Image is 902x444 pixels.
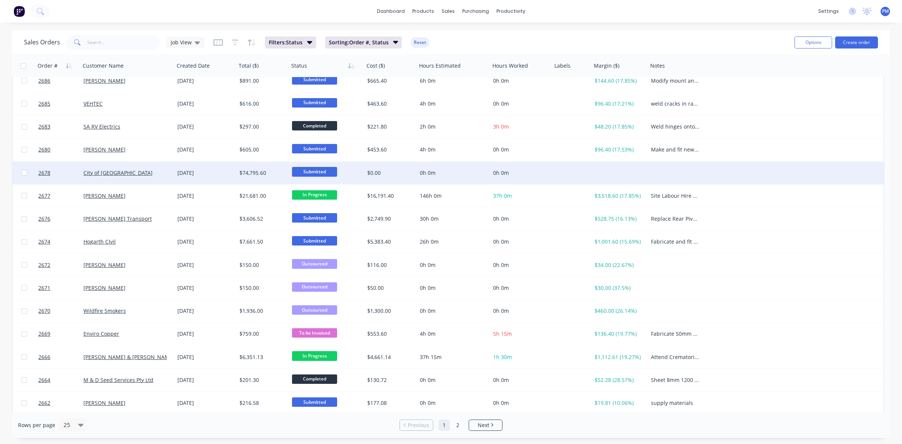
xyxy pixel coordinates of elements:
[595,261,642,269] div: $34.00 (22.67%)
[452,420,463,431] a: Page 2
[269,39,303,46] span: Filters: Status
[292,328,337,338] span: To be Invoiced
[651,77,699,85] div: Modify mount and fit power steering pump to F100 truck
[38,323,83,345] a: 2669
[595,307,642,315] div: $460.00 (26.14%)
[177,307,233,315] div: [DATE]
[651,146,699,153] div: Make and fit new mount to attach cage frame to canopy racks on landcruiser ute
[420,353,484,361] div: 37h 15m
[420,330,484,338] div: 4h 0m
[239,399,284,407] div: $216.58
[292,397,337,407] span: Submitted
[83,284,126,291] a: [PERSON_NAME]
[367,100,412,108] div: $463.60
[177,238,233,245] div: [DATE]
[420,215,484,223] div: 30h 0m
[469,421,502,429] a: Next page
[38,399,50,407] span: 2662
[651,238,699,245] div: Fabricate and fit pintle style towbar to Ford Louisville truck
[38,100,50,108] span: 2685
[595,330,642,338] div: $136.40 (19.77%)
[882,8,889,15] span: PM
[411,37,429,48] button: Reset
[651,399,699,407] div: supply materials
[177,169,233,177] div: [DATE]
[367,77,412,85] div: $665.40
[651,330,699,338] div: Fabricate 50mm rhs to weld to roller bracket.
[83,330,119,337] a: Enviro Copper
[493,284,509,291] span: 0h 0m
[325,36,402,48] button: Sorting:Order #, Status
[177,376,233,384] div: [DATE]
[493,215,509,222] span: 0h 0m
[554,62,571,70] div: Labels
[420,77,484,85] div: 6h 0m
[459,6,493,17] div: purchasing
[38,353,50,361] span: 2666
[420,261,484,269] div: 0h 0m
[18,421,55,429] span: Rows per page
[83,62,124,70] div: Customer Name
[38,192,50,200] span: 2677
[493,100,509,107] span: 0h 0m
[83,261,126,268] a: [PERSON_NAME]
[38,238,50,245] span: 2674
[367,192,412,200] div: $16,191.40
[595,215,642,223] div: $528.75 (16.13%)
[292,305,337,315] span: Outsourced
[239,169,284,177] div: $74,795.60
[493,6,529,17] div: productivity
[367,307,412,315] div: $1,300.00
[265,36,316,48] button: Filters:Status
[38,208,83,230] a: 2676
[38,62,58,70] div: Order #
[650,62,665,70] div: Notes
[366,62,385,70] div: Cost ($)
[239,330,284,338] div: $759.00
[367,215,412,223] div: $2,749.90
[408,421,429,429] span: Previous
[38,169,50,177] span: 2678
[83,238,116,245] a: Hogarth CIvil
[478,421,489,429] span: Next
[292,213,337,223] span: Submitted
[177,261,233,269] div: [DATE]
[292,351,337,361] span: In Progress
[651,192,699,200] div: Site Labour Hire 7.30am to 4.30pm - 2 men for 1 week (Basic Hand Tools only).
[367,330,412,338] div: $553.60
[367,284,412,292] div: $50.00
[171,38,192,46] span: Job View
[420,307,484,315] div: 0h 0m
[493,307,509,314] span: 0h 0m
[595,77,642,85] div: $144.60 (17.85%)
[651,353,699,361] div: Attend Crematorium, inspect and free up processor that was jammed. Fabricate and install racking ...
[38,77,50,85] span: 2686
[373,6,409,17] a: dashboard
[438,6,459,17] div: sales
[292,167,337,176] span: Submitted
[651,123,699,130] div: Weld hinges onto gate post, fabricate plates to bolt to gate as drawing
[291,62,307,70] div: Status
[38,284,50,292] span: 2671
[367,238,412,245] div: $5,383.40
[38,392,83,414] a: 2662
[420,238,484,245] div: 26h 0m
[329,39,389,46] span: Sorting: Order #, Status
[239,215,284,223] div: $3,606.52
[367,376,412,384] div: $130.72
[493,376,509,383] span: 0h 0m
[493,146,509,153] span: 0h 0m
[651,376,699,384] div: Sheet 8mm 1200 x 2400 & Angle 40x40x6 AL
[177,330,233,338] div: [DATE]
[83,215,152,222] a: [PERSON_NAME] Transport
[239,77,284,85] div: $891.00
[292,374,337,384] span: Completed
[493,399,509,406] span: 0h 0m
[38,369,83,391] a: 2664
[14,6,25,17] img: Factory
[292,190,337,200] span: In Progress
[83,353,193,361] a: [PERSON_NAME] & [PERSON_NAME] Pty Ltd
[493,353,512,361] span: 1h 30m
[420,399,484,407] div: 0h 0m
[38,162,83,184] a: 2678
